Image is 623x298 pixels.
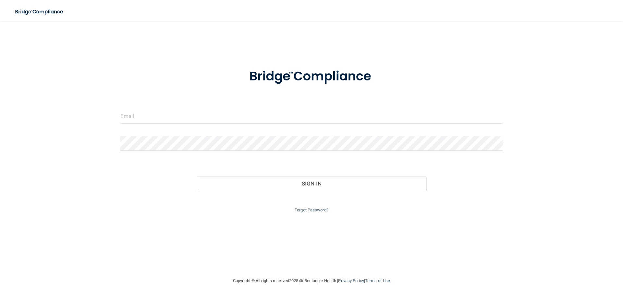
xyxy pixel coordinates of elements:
[338,278,364,283] a: Privacy Policy
[197,176,426,191] button: Sign In
[236,60,387,93] img: bridge_compliance_login_screen.278c3ca4.svg
[193,270,430,291] div: Copyright © All rights reserved 2025 @ Rectangle Health | |
[365,278,390,283] a: Terms of Use
[120,109,503,124] input: Email
[295,208,328,212] a: Forgot Password?
[10,5,69,18] img: bridge_compliance_login_screen.278c3ca4.svg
